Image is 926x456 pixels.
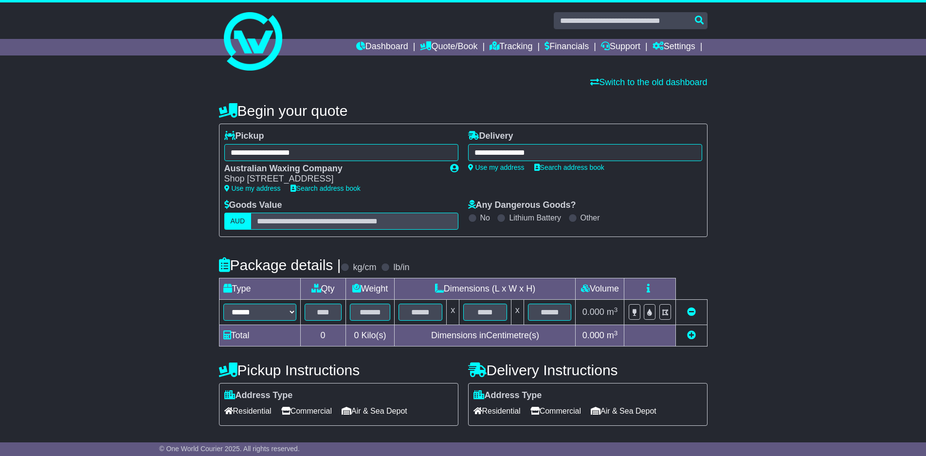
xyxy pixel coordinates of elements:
[224,200,282,211] label: Goods Value
[509,213,561,222] label: Lithium Battery
[545,39,589,55] a: Financials
[447,300,459,325] td: x
[687,330,696,340] a: Add new item
[601,39,640,55] a: Support
[354,330,359,340] span: 0
[219,325,300,347] td: Total
[581,213,600,222] label: Other
[224,403,272,419] span: Residential
[480,213,490,222] label: No
[281,403,332,419] span: Commercial
[224,131,264,142] label: Pickup
[511,300,524,325] td: x
[300,325,345,347] td: 0
[219,103,708,119] h4: Begin your quote
[224,390,293,401] label: Address Type
[687,307,696,317] a: Remove this item
[468,164,525,171] a: Use my address
[219,362,458,378] h4: Pickup Instructions
[395,325,576,347] td: Dimensions in Centimetre(s)
[473,403,521,419] span: Residential
[582,330,604,340] span: 0.000
[300,278,345,300] td: Qty
[345,278,395,300] td: Weight
[614,306,618,313] sup: 3
[607,330,618,340] span: m
[345,325,395,347] td: Kilo(s)
[614,329,618,337] sup: 3
[591,403,656,419] span: Air & Sea Depot
[291,184,361,192] a: Search address book
[224,184,281,192] a: Use my address
[607,307,618,317] span: m
[342,403,407,419] span: Air & Sea Depot
[353,262,376,273] label: kg/cm
[530,403,581,419] span: Commercial
[224,174,440,184] div: Shop [STREET_ADDRESS]
[224,213,252,230] label: AUD
[468,131,513,142] label: Delivery
[473,390,542,401] label: Address Type
[468,362,708,378] h4: Delivery Instructions
[224,164,440,174] div: Australian Waxing Company
[582,307,604,317] span: 0.000
[395,278,576,300] td: Dimensions (L x W x H)
[490,39,532,55] a: Tracking
[590,77,707,87] a: Switch to the old dashboard
[356,39,408,55] a: Dashboard
[219,278,300,300] td: Type
[159,445,300,453] span: © One World Courier 2025. All rights reserved.
[468,200,576,211] label: Any Dangerous Goods?
[219,257,341,273] h4: Package details |
[393,262,409,273] label: lb/in
[653,39,695,55] a: Settings
[420,39,477,55] a: Quote/Book
[534,164,604,171] a: Search address book
[576,278,624,300] td: Volume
